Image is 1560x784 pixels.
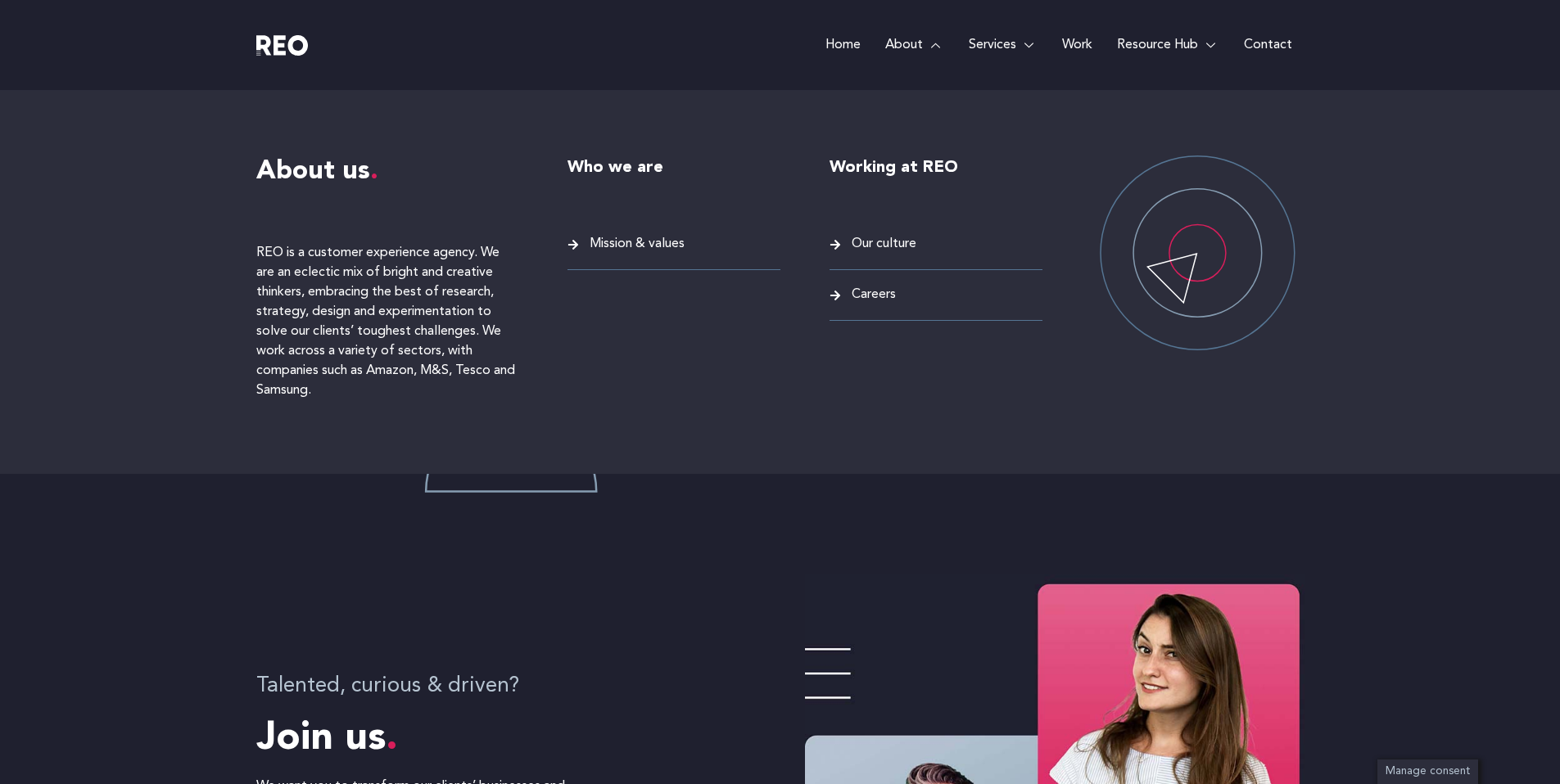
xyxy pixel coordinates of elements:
h6: Who we are [567,155,780,180]
p: REO is a customer experience agency. We are an eclectic mix of bright and creative thinkers, embr... [256,243,518,400]
span: Manage consent [1386,766,1470,777]
span: Mission & values [586,233,685,255]
a: Our culture [830,233,1042,255]
span: Careers [848,284,896,306]
span: Our culture [848,233,916,255]
span: Join us [256,719,398,759]
a: Careers [830,284,1042,306]
span: About us [256,159,378,185]
h6: Working at REO [830,155,1042,180]
h4: Talented, curious & driven? [256,670,744,702]
a: Mission & values [567,233,780,255]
